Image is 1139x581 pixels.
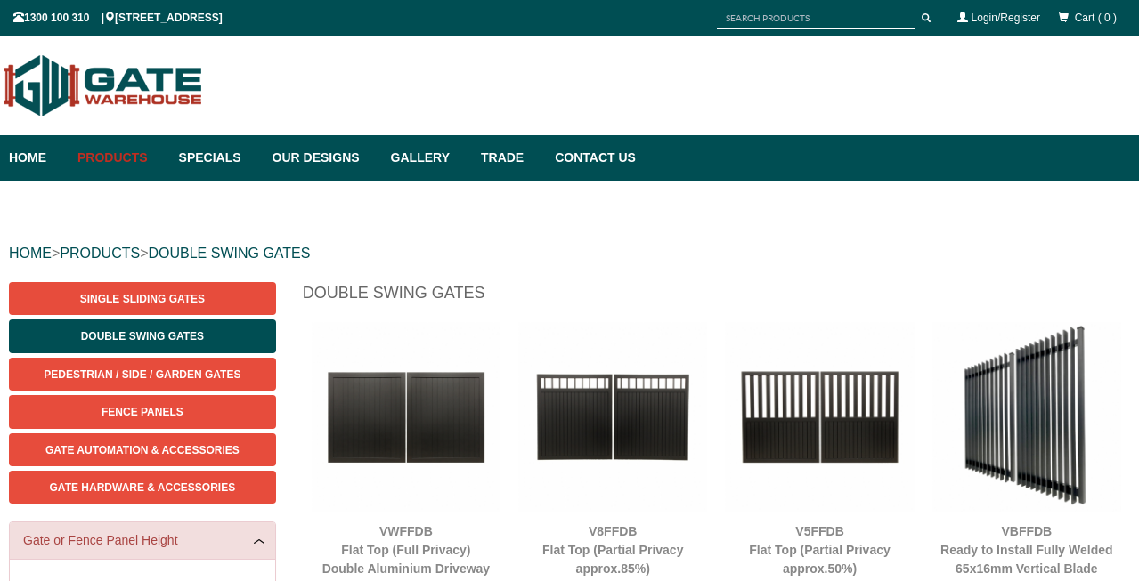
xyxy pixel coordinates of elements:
[45,444,240,456] span: Gate Automation & Accessories
[81,330,204,343] span: Double Swing Gates
[725,322,914,511] img: V5FFDB - Flat Top (Partial Privacy approx.50%) - Double Aluminium Driveway Gates - Double Swing G...
[1075,12,1117,24] span: Cart ( 0 )
[546,135,636,181] a: Contact Us
[9,358,276,391] a: Pedestrian / Side / Garden Gates
[9,395,276,428] a: Fence Panels
[9,282,276,315] a: Single Sliding Gates
[9,433,276,466] a: Gate Automation & Accessories
[264,135,382,181] a: Our Designs
[50,481,236,494] span: Gate Hardware & Accessories
[44,368,240,381] span: Pedestrian / Side / Garden Gates
[972,12,1040,24] a: Login/Register
[717,7,915,29] input: SEARCH PRODUCTS
[9,246,52,261] a: HOME
[170,135,264,181] a: Specials
[303,282,1130,313] h1: Double Swing Gates
[312,322,500,511] img: VWFFDB - Flat Top (Full Privacy) - Double Aluminium Driveway Gates - Double Swing Gates - Matte B...
[148,246,310,261] a: DOUBLE SWING GATES
[382,135,472,181] a: Gallery
[932,322,1121,511] img: VBFFDB - Ready to Install Fully Welded 65x16mm Vertical Blade - Aluminium Double Swing Gates - Ma...
[69,135,170,181] a: Products
[472,135,546,181] a: Trade
[13,12,223,24] span: 1300 100 310 | [STREET_ADDRESS]
[60,246,140,261] a: PRODUCTS
[518,322,707,511] img: V8FFDB - Flat Top (Partial Privacy approx.85%) - Double Aluminium Driveway Gates - Double Swing G...
[9,135,69,181] a: Home
[23,531,262,550] a: Gate or Fence Panel Height
[9,225,1130,282] div: > >
[80,293,205,305] span: Single Sliding Gates
[102,406,183,418] span: Fence Panels
[9,319,276,352] a: Double Swing Gates
[9,471,276,504] a: Gate Hardware & Accessories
